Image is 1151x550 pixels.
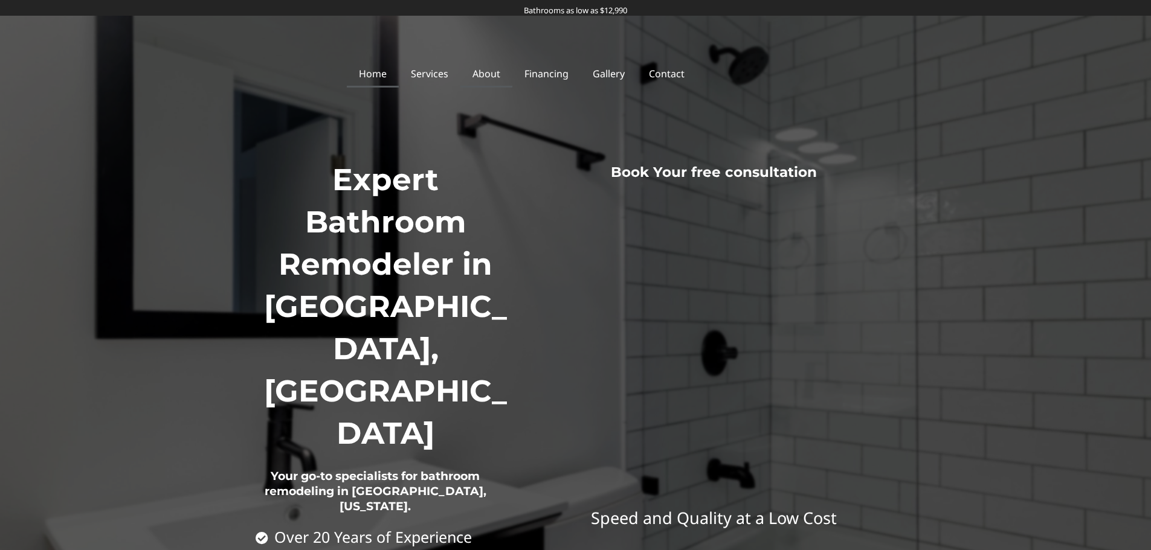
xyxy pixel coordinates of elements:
[256,455,496,529] h2: Your go-to specialists for bathroom remodeling in [GEOGRAPHIC_DATA], [US_STATE].
[460,60,512,88] a: About
[532,164,895,182] h3: Book Your free consultation
[637,60,697,88] a: Contact
[591,507,837,529] span: Speed and Quality at a Low Cost
[512,60,581,88] a: Financing
[347,60,399,88] a: Home
[581,60,637,88] a: Gallery
[399,60,460,88] a: Services
[256,159,517,455] h1: Expert Bathroom Remodeler in [GEOGRAPHIC_DATA], [GEOGRAPHIC_DATA]
[271,529,472,545] span: Over 20 Years of Experience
